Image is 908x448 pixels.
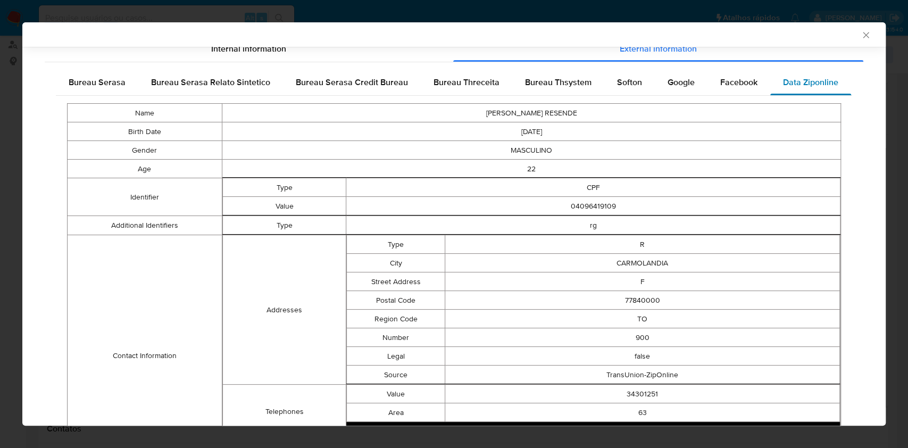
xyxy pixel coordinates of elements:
[445,347,840,366] td: false
[434,76,499,88] span: Bureau Threceita
[445,385,840,403] td: 34301251
[525,76,592,88] span: Bureau Thsystem
[347,310,445,328] td: Region Code
[222,197,346,215] td: Value
[445,403,840,422] td: 63
[720,76,757,88] span: Facebook
[69,76,126,88] span: Bureau Serasa
[347,366,445,384] td: Source
[22,22,886,426] div: closure-recommendation-modal
[445,328,840,347] td: 900
[68,216,222,235] td: Additional Identifiers
[620,43,697,55] span: External information
[222,160,840,178] td: 22
[347,272,445,291] td: Street Address
[222,178,346,197] td: Type
[222,216,346,235] td: Type
[445,272,840,291] td: F
[617,76,642,88] span: Softon
[347,235,445,254] td: Type
[783,76,838,88] span: Data Ziponline
[347,254,445,272] td: City
[211,43,286,55] span: Internal information
[347,403,445,422] td: Area
[445,235,840,254] td: R
[222,385,346,438] td: Telephones
[222,122,840,141] td: [DATE]
[151,76,270,88] span: Bureau Serasa Relato Sintetico
[346,178,840,197] td: CPF
[68,160,222,178] td: Age
[861,30,870,39] button: Fechar a janela
[347,328,445,347] td: Number
[68,104,222,122] td: Name
[45,36,863,62] div: Detailed info
[222,235,346,385] td: Addresses
[222,141,840,160] td: MASCULINO
[668,76,695,88] span: Google
[68,141,222,160] td: Gender
[296,76,408,88] span: Bureau Serasa Credit Bureau
[445,254,840,272] td: CARMOLANDIA
[445,366,840,384] td: TransUnion-ZipOnline
[346,422,840,438] button: Expand array
[347,347,445,366] td: Legal
[68,122,222,141] td: Birth Date
[445,310,840,328] td: TO
[347,385,445,403] td: Value
[346,197,840,215] td: 04096419109
[68,178,222,216] td: Identifier
[222,104,840,122] td: [PERSON_NAME] RESENDE
[445,291,840,310] td: 77840000
[346,216,840,235] td: rg
[56,70,852,95] div: Detailed external info
[347,291,445,310] td: Postal Code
